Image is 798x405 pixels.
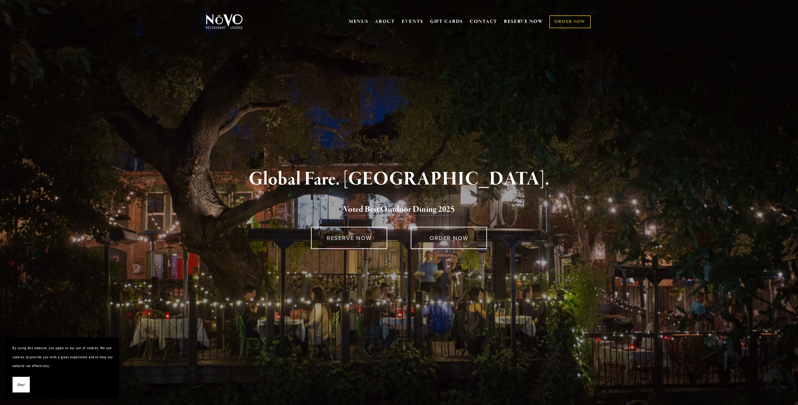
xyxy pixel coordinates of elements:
section: Cookie banner [6,337,119,399]
span: Okay! [17,380,25,389]
a: EVENTS [402,18,423,25]
a: RESERVE NOW [504,16,543,28]
a: RESERVE NOW [311,227,387,249]
img: Novo Restaurant &amp; Lounge [205,14,244,29]
p: By using this website, you agree to our use of cookies. We use cookies to provide you with a grea... [13,344,113,371]
h2: 5 [216,203,582,216]
strong: Global Fare. [GEOGRAPHIC_DATA]. [249,167,549,191]
a: ABOUT [375,18,395,25]
a: ORDER NOW [411,227,487,249]
a: Voted Best Outdoor Dining 202 [343,204,451,216]
a: CONTACT [470,16,497,28]
a: GIFT CARDS [430,16,463,28]
a: ORDER NOW [549,15,590,28]
a: MENUS [349,18,368,25]
button: Okay! [13,377,30,393]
